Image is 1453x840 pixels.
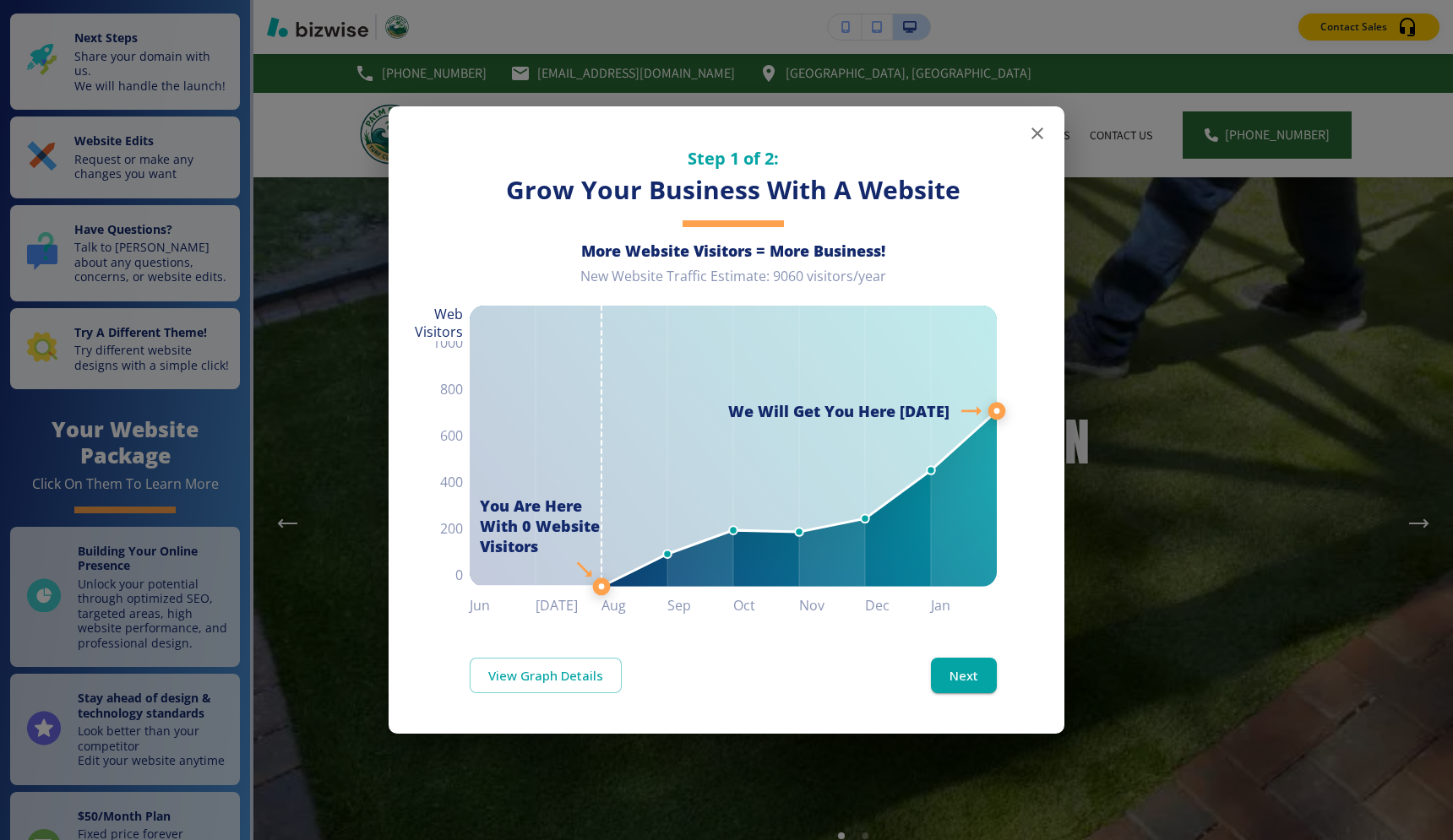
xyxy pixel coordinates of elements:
[470,147,997,170] h5: Step 1 of 2:
[536,593,601,617] h6: [DATE]
[470,173,997,208] h3: Grow Your Business With A Website
[799,593,865,617] h6: Nov
[865,593,931,617] h6: Dec
[733,593,799,617] h6: Oct
[931,658,997,693] button: Next
[470,241,997,261] h6: More Website Visitors = More Business!
[470,268,997,299] div: New Website Traffic Estimate: 9060 visitors/year
[931,593,997,617] h6: Jan
[667,593,733,617] h6: Sep
[601,593,667,617] h6: Aug
[470,658,622,693] a: View Graph Details
[470,593,536,617] h6: Jun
